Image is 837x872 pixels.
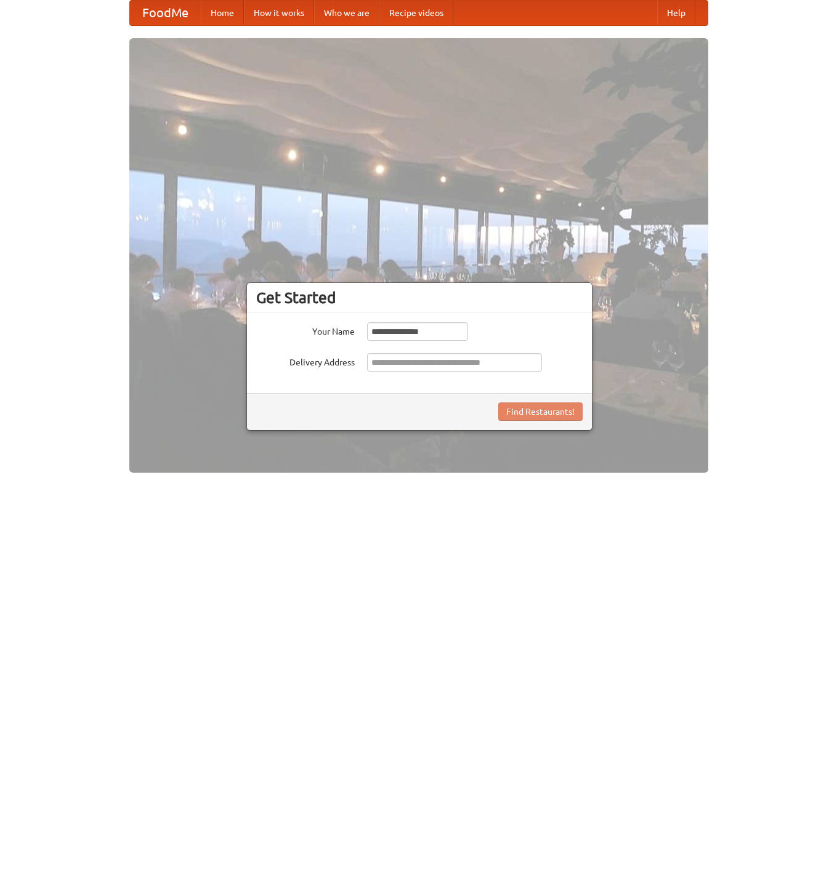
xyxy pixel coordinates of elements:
[498,402,583,421] button: Find Restaurants!
[379,1,453,25] a: Recipe videos
[256,322,355,338] label: Your Name
[256,288,583,307] h3: Get Started
[244,1,314,25] a: How it works
[256,353,355,369] label: Delivery Address
[314,1,379,25] a: Who we are
[201,1,244,25] a: Home
[657,1,695,25] a: Help
[130,1,201,25] a: FoodMe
